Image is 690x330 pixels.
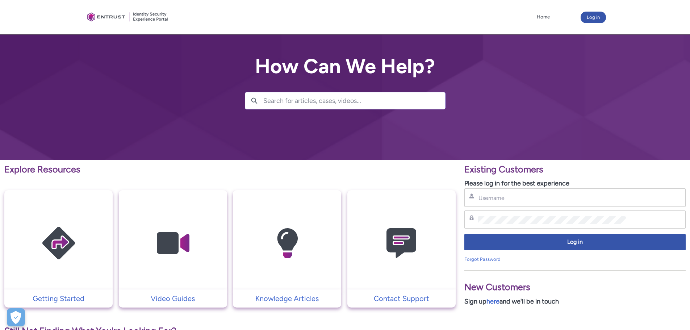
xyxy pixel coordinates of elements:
a: here [486,297,499,305]
p: Contact Support [351,293,452,304]
p: Existing Customers [464,163,686,176]
div: Cookie Preferences [7,308,25,326]
p: Explore Resources [4,163,456,176]
img: Knowledge Articles [253,204,322,282]
button: Log in [464,234,686,250]
p: Knowledge Articles [237,293,338,304]
img: Getting Started [24,204,93,282]
a: Forgot Password [464,256,501,262]
h2: How Can We Help? [245,55,446,78]
p: Please log in for the best experience [464,179,686,188]
img: Video Guides [138,204,207,282]
a: Contact Support [347,293,456,304]
p: New Customers [464,280,686,294]
input: Username [478,194,626,202]
a: Home [535,12,552,22]
p: Sign up and we'll be in touch [464,297,686,306]
span: Log in [469,238,681,246]
button: Open Preferences [7,308,25,326]
button: Log in [581,12,606,23]
a: Getting Started [4,293,113,304]
a: Knowledge Articles [233,293,341,304]
p: Getting Started [8,293,109,304]
p: Video Guides [122,293,223,304]
a: Video Guides [119,293,227,304]
input: Search for articles, cases, videos... [263,92,445,109]
img: Contact Support [367,204,436,282]
button: Search [245,92,263,109]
